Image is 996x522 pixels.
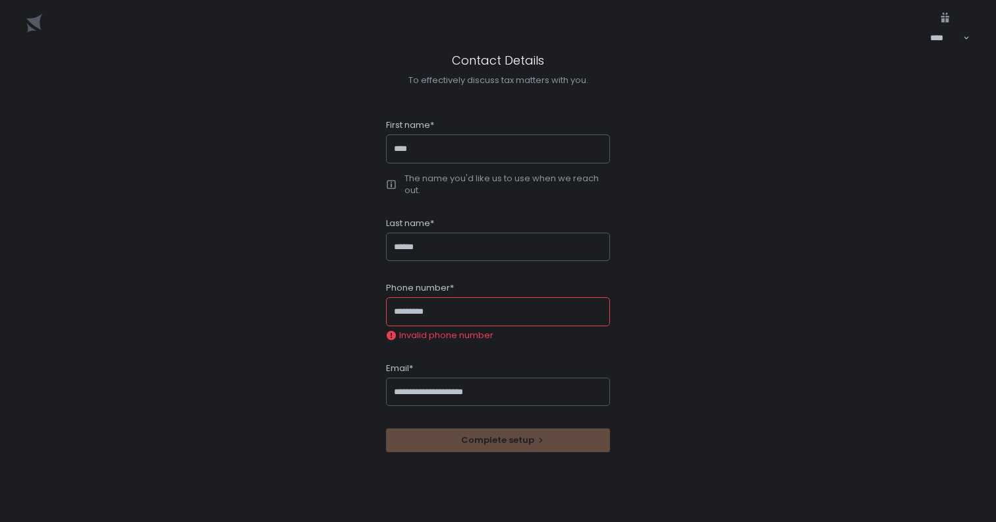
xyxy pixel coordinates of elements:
span: Last name* [386,217,434,229]
span: Invalid phone number [399,330,493,341]
span: Email* [386,362,413,374]
span: Phone number* [386,282,454,294]
div: To effectively discuss tax matters with you. [408,74,588,86]
div: The name you'd like us to use when we reach out. [404,173,610,196]
span: First name* [386,119,434,131]
h1: Contact Details [447,46,549,74]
